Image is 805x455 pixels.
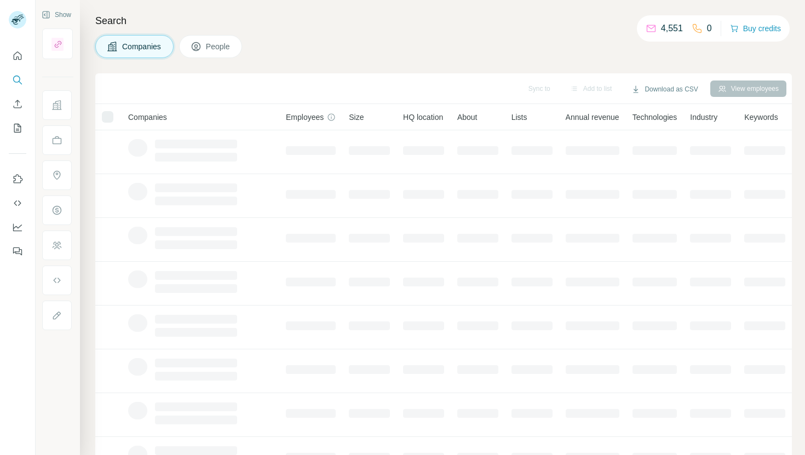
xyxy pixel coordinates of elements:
[34,7,79,23] button: Show
[9,46,26,66] button: Quick start
[457,112,478,123] span: About
[661,22,683,35] p: 4,551
[9,241,26,261] button: Feedback
[9,70,26,90] button: Search
[624,81,705,97] button: Download as CSV
[95,13,792,28] h4: Search
[122,41,162,52] span: Companies
[403,112,443,123] span: HQ location
[744,112,778,123] span: Keywords
[9,118,26,138] button: My lists
[9,169,26,189] button: Use Surfe on LinkedIn
[206,41,231,52] span: People
[349,112,364,123] span: Size
[511,112,527,123] span: Lists
[730,21,781,36] button: Buy credits
[690,112,717,123] span: Industry
[707,22,712,35] p: 0
[128,112,167,123] span: Companies
[9,94,26,114] button: Enrich CSV
[9,217,26,237] button: Dashboard
[9,193,26,213] button: Use Surfe API
[286,112,324,123] span: Employees
[566,112,619,123] span: Annual revenue
[633,112,677,123] span: Technologies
